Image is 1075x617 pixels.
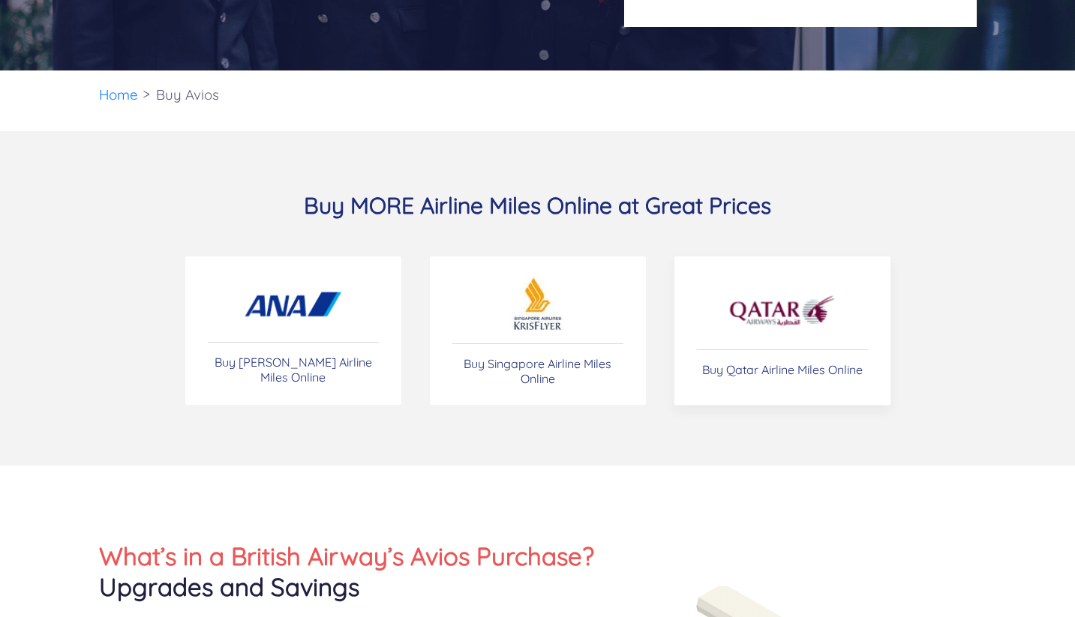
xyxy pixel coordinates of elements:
[99,571,359,602] span: Upgrades and Savings
[149,70,227,119] li: Buy Avios
[452,356,623,386] p: Buy Singapore Airline Miles Online
[728,285,836,337] img: Buy Qatr miles online
[99,191,977,220] h3: Buy MORE Airline Miles Online at Great Prices
[241,277,346,330] img: Buy ANA miles online
[702,362,863,377] p: Buy Qatar Airline Miles Online
[99,85,138,103] a: Home
[674,256,891,406] a: Buy Qatar Airline Miles Online
[99,541,602,602] h2: What’s in a British Airway’s Avios Purchase?
[429,256,647,406] a: Buy Singapore Airline Miles Online
[512,276,563,331] img: Buy British Airways airline miles online
[185,256,402,406] a: Buy [PERSON_NAME] Airline Miles Online
[208,355,379,385] p: Buy [PERSON_NAME] Airline Miles Online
